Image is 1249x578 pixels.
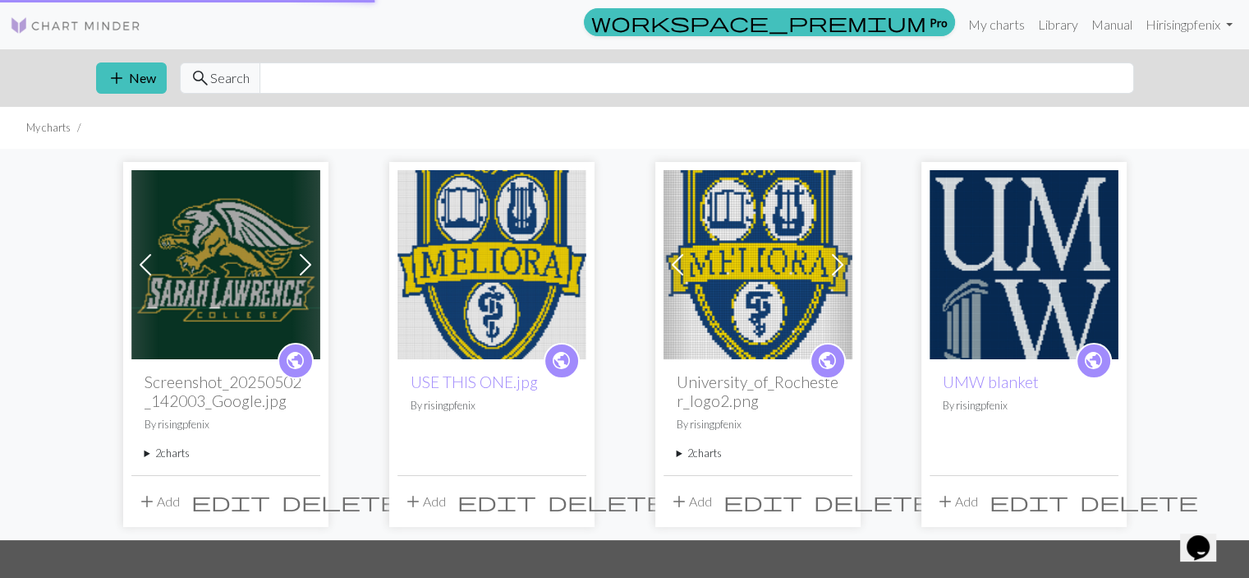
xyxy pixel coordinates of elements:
[131,255,320,271] a: Maya's Blanket
[10,16,141,35] img: Logo
[723,492,802,511] i: Edit
[145,446,307,461] summary: 2charts
[131,170,320,359] img: Maya's Blanket
[403,490,423,513] span: add
[411,372,538,391] a: USE THIS ONE.jpg
[210,68,250,88] span: Search
[285,348,305,373] span: public
[930,170,1118,359] img: UMW logo
[548,490,666,513] span: delete
[1076,343,1112,379] a: public
[131,486,186,517] button: Add
[664,255,852,271] a: University_of_Rochester_logo2.png
[186,486,276,517] button: Edit
[457,492,536,511] i: Edit
[677,372,839,410] h2: University_of_Rochester_logo2.png
[26,120,71,136] li: My charts
[191,67,210,90] span: search
[943,372,1039,391] a: UMW blanket
[276,486,406,517] button: Delete
[278,343,314,379] a: public
[935,490,955,513] span: add
[457,490,536,513] span: edit
[551,344,572,377] i: public
[397,255,586,271] a: USE THIS ONE.jpg
[984,486,1074,517] button: Edit
[1083,344,1104,377] i: public
[1083,348,1104,373] span: public
[1080,490,1198,513] span: delete
[1180,512,1233,562] iframe: chat widget
[145,417,307,432] p: By risingpfenix
[664,486,718,517] button: Add
[191,490,270,513] span: edit
[814,490,932,513] span: delete
[397,170,586,359] img: USE THIS ONE.jpg
[285,344,305,377] i: public
[282,490,400,513] span: delete
[397,486,452,517] button: Add
[930,486,984,517] button: Add
[191,492,270,511] i: Edit
[808,486,938,517] button: Delete
[817,344,838,377] i: public
[962,8,1031,41] a: My charts
[930,255,1118,271] a: UMW logo
[817,348,838,373] span: public
[107,67,126,90] span: add
[669,490,689,513] span: add
[677,417,839,432] p: By risingpfenix
[723,490,802,513] span: edit
[1031,8,1085,41] a: Library
[591,11,926,34] span: workspace_premium
[411,398,573,414] p: By risingpfenix
[677,446,839,461] summary: 2charts
[990,490,1068,513] span: edit
[990,492,1068,511] i: Edit
[1074,486,1204,517] button: Delete
[542,486,672,517] button: Delete
[452,486,542,517] button: Edit
[584,8,955,36] a: Pro
[145,372,307,410] h2: Screenshot_20250502_142003_Google.jpg
[664,170,852,359] img: University_of_Rochester_logo2.png
[544,343,580,379] a: public
[810,343,846,379] a: public
[96,62,167,94] button: New
[718,486,808,517] button: Edit
[1139,8,1239,41] a: Hirisingpfenix
[1085,8,1139,41] a: Manual
[137,490,157,513] span: add
[551,348,572,373] span: public
[943,398,1105,414] p: By risingpfenix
